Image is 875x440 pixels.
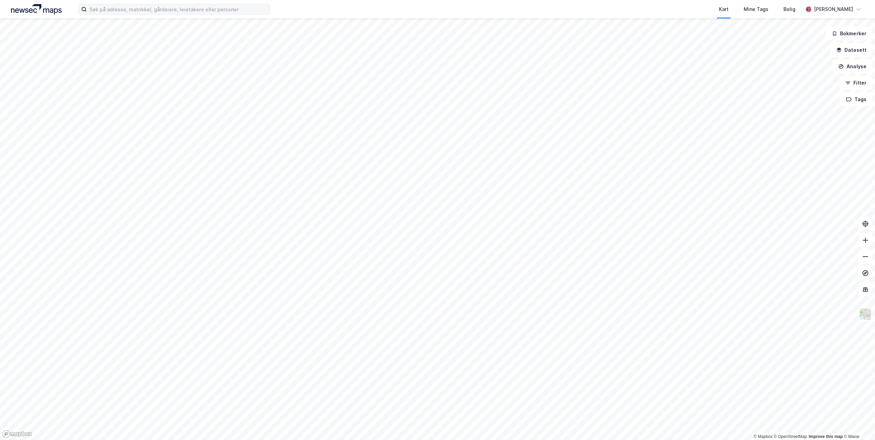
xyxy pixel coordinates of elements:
[774,434,807,439] a: OpenStreetMap
[830,43,872,57] button: Datasett
[744,5,768,13] div: Mine Tags
[719,5,729,13] div: Kart
[841,407,875,440] div: Kontrollprogram for chat
[826,27,872,40] button: Bokmerker
[814,5,853,13] div: [PERSON_NAME]
[87,4,270,14] input: Søk på adresse, matrikkel, gårdeiere, leietakere eller personer
[2,430,32,438] a: Mapbox homepage
[783,5,795,13] div: Bolig
[840,93,872,106] button: Tags
[809,434,843,439] a: Improve this map
[841,407,875,440] iframe: Chat Widget
[754,434,772,439] a: Mapbox
[859,308,872,321] img: Z
[832,60,872,73] button: Analyse
[11,4,62,14] img: logo.a4113a55bc3d86da70a041830d287a7e.svg
[839,76,872,90] button: Filter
